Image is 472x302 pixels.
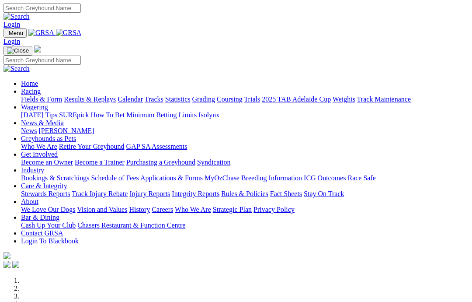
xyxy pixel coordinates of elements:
[38,127,94,134] a: [PERSON_NAME]
[72,190,128,197] a: Track Injury Rebate
[9,30,23,36] span: Menu
[21,206,75,213] a: We Love Our Dogs
[333,95,355,103] a: Weights
[91,174,139,182] a: Schedule of Fees
[3,46,32,56] button: Toggle navigation
[3,261,10,268] img: facebook.svg
[21,119,64,126] a: News & Media
[3,4,81,13] input: Search
[21,151,58,158] a: Get Involved
[21,127,469,135] div: News & Media
[75,158,125,166] a: Become a Trainer
[145,95,163,103] a: Tracks
[21,111,469,119] div: Wagering
[56,29,82,37] img: GRSA
[21,111,57,119] a: [DATE] Tips
[12,261,19,268] img: twitter.svg
[192,95,215,103] a: Grading
[118,95,143,103] a: Calendar
[3,38,20,45] a: Login
[21,190,70,197] a: Stewards Reports
[91,111,125,119] a: How To Bet
[21,103,48,111] a: Wagering
[21,127,37,134] a: News
[21,135,76,142] a: Greyhounds as Pets
[304,190,344,197] a: Stay On Track
[21,166,44,174] a: Industry
[357,95,411,103] a: Track Maintenance
[21,174,89,182] a: Bookings & Scratchings
[241,174,302,182] a: Breeding Information
[253,206,295,213] a: Privacy Policy
[34,46,41,53] img: logo-grsa-white.png
[197,158,230,166] a: Syndication
[21,214,59,221] a: Bar & Dining
[21,198,38,205] a: About
[77,206,127,213] a: Vision and Values
[3,56,81,65] input: Search
[59,111,89,119] a: SUREpick
[21,237,79,245] a: Login To Blackbook
[172,190,219,197] a: Integrity Reports
[221,190,268,197] a: Rules & Policies
[64,95,116,103] a: Results & Replays
[59,143,125,150] a: Retire Your Greyhound
[21,88,41,95] a: Racing
[129,206,150,213] a: History
[244,95,260,103] a: Trials
[21,95,62,103] a: Fields & Form
[129,190,170,197] a: Injury Reports
[3,13,30,21] img: Search
[152,206,173,213] a: Careers
[28,29,54,37] img: GRSA
[21,182,67,190] a: Care & Integrity
[21,206,469,214] div: About
[3,28,27,38] button: Toggle navigation
[21,221,76,229] a: Cash Up Your Club
[217,95,243,103] a: Coursing
[126,158,195,166] a: Purchasing a Greyhound
[21,174,469,182] div: Industry
[21,158,469,166] div: Get Involved
[21,143,469,151] div: Greyhounds as Pets
[126,111,197,119] a: Minimum Betting Limits
[140,174,203,182] a: Applications & Forms
[77,221,185,229] a: Chasers Restaurant & Function Centre
[3,252,10,259] img: logo-grsa-white.png
[270,190,302,197] a: Fact Sheets
[304,174,346,182] a: ICG Outcomes
[21,80,38,87] a: Home
[21,95,469,103] div: Racing
[3,65,30,73] img: Search
[21,143,57,150] a: Who We Are
[3,21,20,28] a: Login
[165,95,191,103] a: Statistics
[213,206,252,213] a: Strategic Plan
[198,111,219,119] a: Isolynx
[21,229,63,237] a: Contact GRSA
[262,95,331,103] a: 2025 TAB Adelaide Cup
[21,190,469,198] div: Care & Integrity
[347,174,375,182] a: Race Safe
[7,47,29,54] img: Close
[205,174,239,182] a: MyOzChase
[21,158,73,166] a: Become an Owner
[21,221,469,229] div: Bar & Dining
[126,143,187,150] a: GAP SA Assessments
[175,206,211,213] a: Who We Are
